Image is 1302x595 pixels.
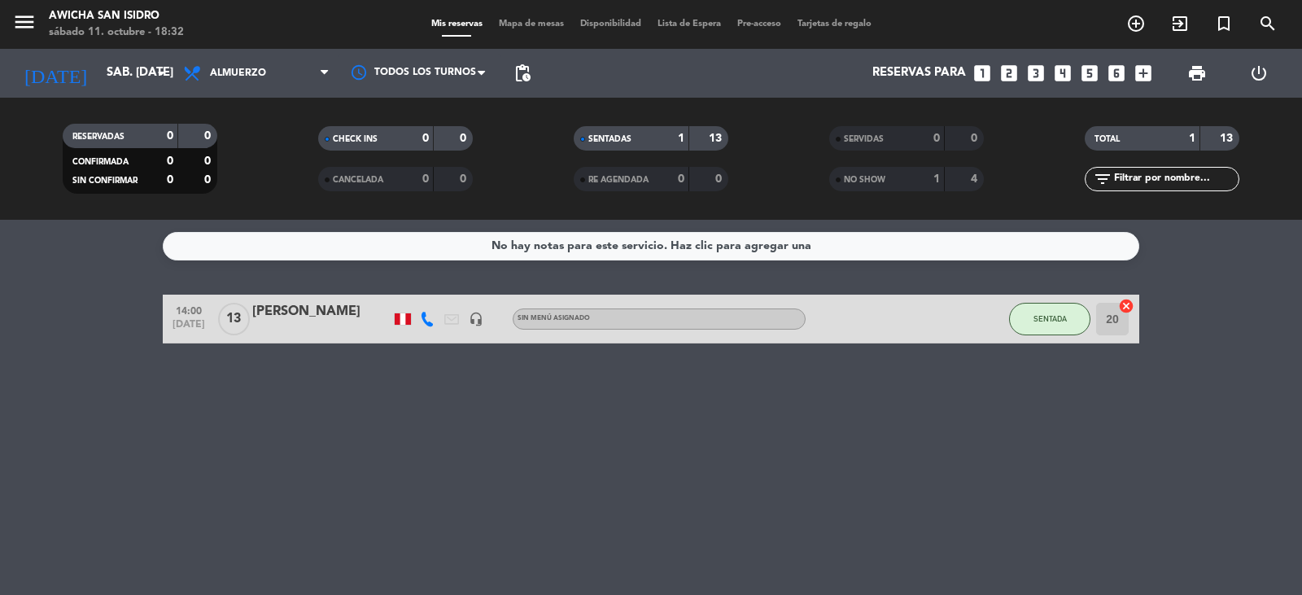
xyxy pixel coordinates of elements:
span: CHECK INS [333,135,378,143]
i: power_settings_new [1249,63,1269,83]
span: Sin menú asignado [518,315,590,322]
strong: 0 [204,155,214,167]
input: Filtrar por nombre... [1112,170,1239,188]
span: SENTADAS [588,135,631,143]
i: looks_5 [1079,63,1100,84]
i: turned_in_not [1214,14,1234,33]
button: menu [12,10,37,40]
span: Mapa de mesas [491,20,572,28]
strong: 0 [422,133,429,144]
div: LOG OUT [1228,49,1290,98]
strong: 13 [709,133,725,144]
div: No hay notas para este servicio. Haz clic para agregar una [492,237,811,256]
span: 13 [218,303,250,335]
span: CONFIRMADA [72,158,129,166]
span: SERVIDAS [844,135,884,143]
i: looks_two [998,63,1020,84]
span: NO SHOW [844,176,885,184]
i: arrow_drop_down [151,63,171,83]
strong: 0 [460,173,470,185]
span: [DATE] [168,319,209,338]
span: TOTAL [1094,135,1120,143]
span: Reservas para [872,66,966,81]
strong: 0 [167,174,173,186]
span: pending_actions [513,63,532,83]
i: add_circle_outline [1126,14,1146,33]
i: looks_one [972,63,993,84]
strong: 0 [933,133,940,144]
strong: 0 [167,130,173,142]
span: Lista de Espera [649,20,729,28]
strong: 0 [204,130,214,142]
div: [PERSON_NAME] [252,301,391,322]
span: Tarjetas de regalo [789,20,880,28]
strong: 1 [678,133,684,144]
i: looks_6 [1106,63,1127,84]
i: filter_list [1093,169,1112,189]
i: [DATE] [12,55,98,91]
i: cancel [1118,298,1134,314]
span: SIN CONFIRMAR [72,177,138,185]
i: exit_to_app [1170,14,1190,33]
strong: 0 [422,173,429,185]
span: SENTADA [1033,314,1067,323]
strong: 0 [460,133,470,144]
strong: 0 [971,133,981,144]
i: headset_mic [469,312,483,326]
strong: 4 [971,173,981,185]
span: RE AGENDADA [588,176,649,184]
div: Awicha San Isidro [49,8,184,24]
strong: 13 [1220,133,1236,144]
span: 14:00 [168,300,209,319]
i: add_box [1133,63,1154,84]
strong: 1 [933,173,940,185]
strong: 0 [715,173,725,185]
i: menu [12,10,37,34]
span: CANCELADA [333,176,383,184]
span: Pre-acceso [729,20,789,28]
strong: 0 [678,173,684,185]
strong: 1 [1189,133,1195,144]
button: SENTADA [1009,303,1090,335]
div: sábado 11. octubre - 18:32 [49,24,184,41]
strong: 0 [167,155,173,167]
span: print [1187,63,1207,83]
span: Disponibilidad [572,20,649,28]
span: RESERVADAS [72,133,125,141]
span: Almuerzo [210,68,266,79]
i: looks_4 [1052,63,1073,84]
strong: 0 [204,174,214,186]
span: Mis reservas [423,20,491,28]
i: search [1258,14,1278,33]
i: looks_3 [1025,63,1046,84]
